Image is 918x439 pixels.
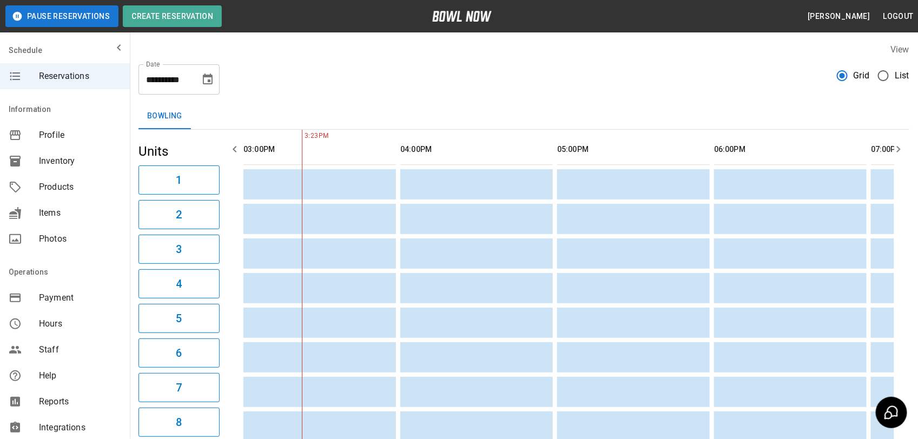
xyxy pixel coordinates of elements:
h6: 3 [176,241,182,258]
button: 5 [138,304,220,333]
span: 3:23PM [302,131,305,142]
span: Hours [39,317,121,330]
img: logo [432,11,492,22]
h6: 2 [176,206,182,223]
span: Products [39,181,121,194]
button: Pause Reservations [5,5,118,27]
button: [PERSON_NAME] [803,6,874,26]
span: Reservations [39,70,121,83]
button: Choose date, selected date is Oct 1, 2025 [197,69,219,90]
th: 05:00PM [557,134,710,165]
button: 2 [138,200,220,229]
h6: 6 [176,344,182,362]
span: List [895,69,909,82]
button: Logout [879,6,918,26]
div: inventory tabs [138,103,909,129]
button: 6 [138,338,220,368]
button: 8 [138,408,220,437]
span: Reports [39,395,121,408]
label: View [890,44,909,55]
th: 06:00PM [714,134,867,165]
h6: 4 [176,275,182,292]
button: Create Reservation [123,5,222,27]
h5: Units [138,143,220,160]
th: 04:00PM [400,134,553,165]
span: Grid [854,69,870,82]
span: Items [39,207,121,219]
button: 1 [138,165,220,195]
span: Inventory [39,155,121,168]
button: 7 [138,373,220,402]
button: 3 [138,235,220,264]
span: Payment [39,291,121,304]
button: 4 [138,269,220,298]
span: Integrations [39,421,121,434]
th: 03:00PM [243,134,396,165]
h6: 8 [176,414,182,431]
h6: 1 [176,171,182,189]
span: Help [39,369,121,382]
span: Profile [39,129,121,142]
button: Bowling [138,103,191,129]
span: Staff [39,343,121,356]
h6: 7 [176,379,182,396]
h6: 5 [176,310,182,327]
span: Photos [39,232,121,245]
